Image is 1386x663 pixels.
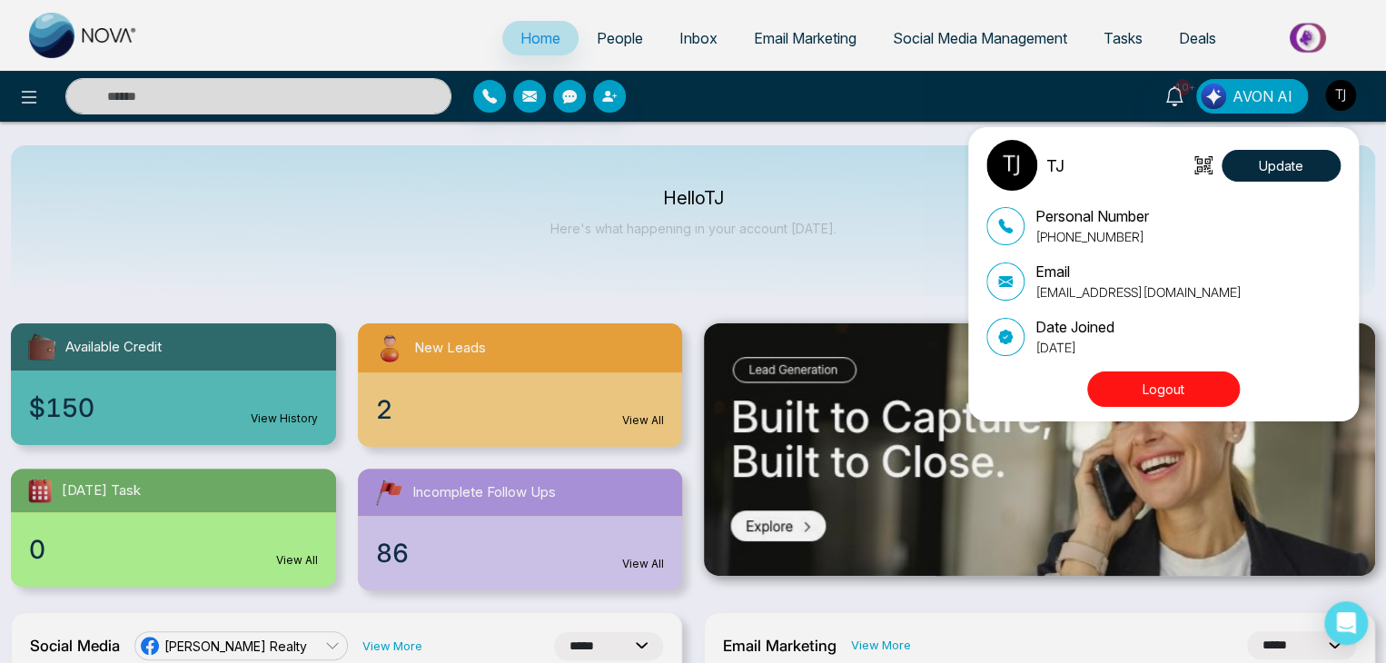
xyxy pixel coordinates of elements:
[1035,316,1114,338] p: Date Joined
[1087,371,1240,407] button: Logout
[1035,338,1114,357] p: [DATE]
[1035,261,1242,282] p: Email
[1035,227,1149,246] p: [PHONE_NUMBER]
[1046,153,1064,178] p: TJ
[1035,205,1149,227] p: Personal Number
[1035,282,1242,302] p: [EMAIL_ADDRESS][DOMAIN_NAME]
[1324,601,1368,645] div: Open Intercom Messenger
[1222,150,1341,182] button: Update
